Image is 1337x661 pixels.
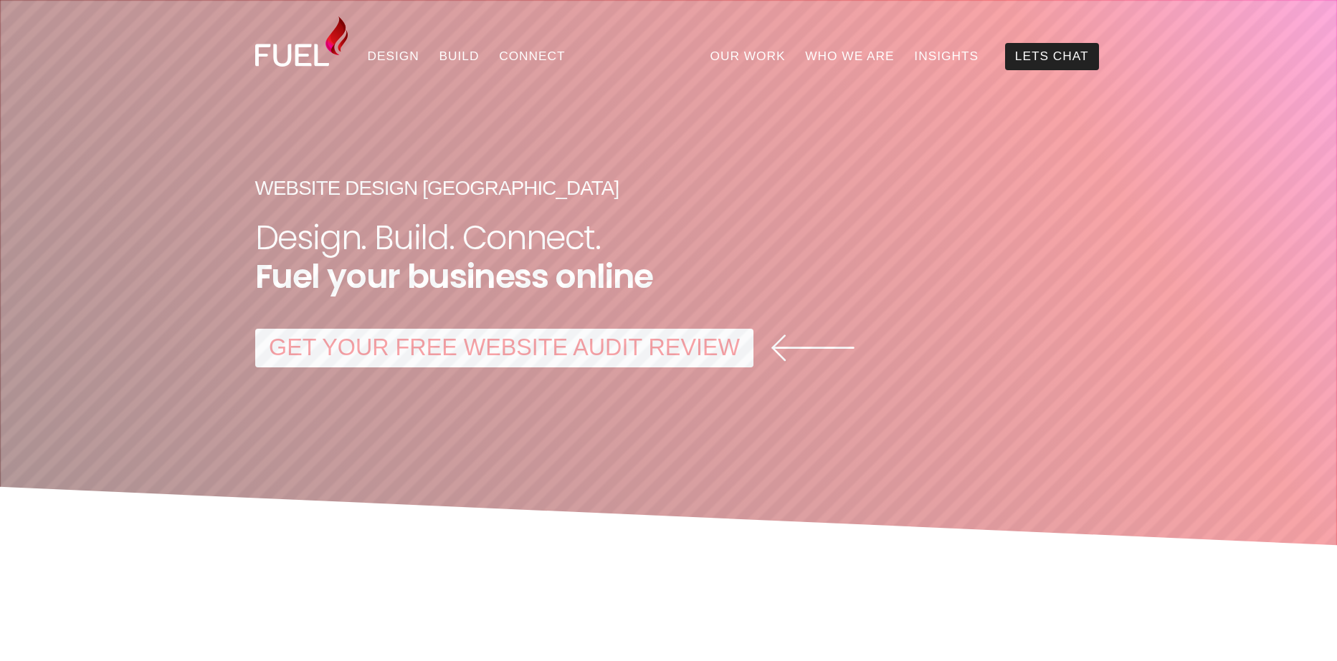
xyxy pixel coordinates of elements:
img: Fuel Design Ltd - Website design and development company in North Shore, Auckland [255,16,348,67]
a: Insights [904,43,988,70]
a: Design [358,43,429,70]
a: Lets Chat [1005,43,1099,70]
a: Our Work [700,43,796,70]
a: Connect [489,43,575,70]
a: Who We Are [795,43,904,70]
a: Build [429,43,490,70]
